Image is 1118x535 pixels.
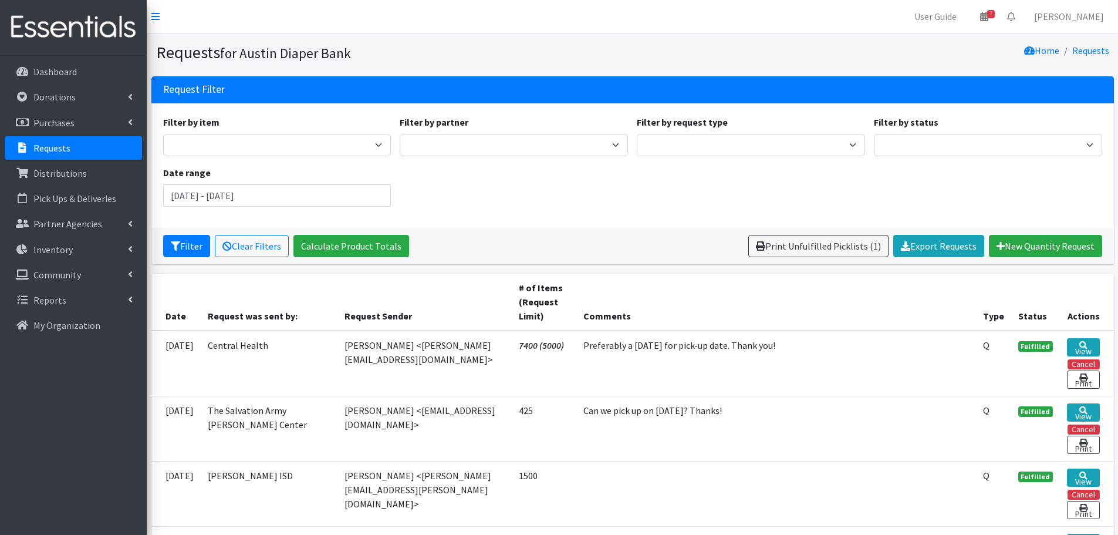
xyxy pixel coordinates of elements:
[163,166,211,180] label: Date range
[33,91,76,103] p: Donations
[5,136,142,160] a: Requests
[33,319,100,331] p: My Organization
[33,193,116,204] p: Pick Ups & Deliveries
[1067,403,1099,422] a: View
[201,274,337,331] th: Request was sent by:
[1060,274,1113,331] th: Actions
[637,115,728,129] label: Filter by request type
[337,274,512,331] th: Request Sender
[1018,406,1053,417] span: Fulfilled
[5,238,142,261] a: Inventory
[983,339,989,351] abbr: Quantity
[33,66,77,78] p: Dashboard
[905,5,966,28] a: User Guide
[1067,469,1099,487] a: View
[5,161,142,185] a: Distributions
[5,263,142,287] a: Community
[33,244,73,255] p: Inventory
[293,235,409,257] a: Calculate Product Totals
[1068,425,1100,435] button: Cancel
[163,83,225,96] h3: Request Filter
[5,212,142,235] a: Partner Agencies
[33,218,102,230] p: Partner Agencies
[151,461,201,526] td: [DATE]
[337,461,512,526] td: [PERSON_NAME] <[PERSON_NAME][EMAIL_ADDRESS][PERSON_NAME][DOMAIN_NAME]>
[163,115,219,129] label: Filter by item
[215,235,289,257] a: Clear Filters
[893,235,984,257] a: Export Requests
[971,5,998,28] a: 7
[987,10,995,18] span: 7
[220,45,351,62] small: for Austin Diaper Bank
[33,269,81,281] p: Community
[33,167,87,179] p: Distributions
[33,117,75,129] p: Purchases
[1018,472,1053,482] span: Fulfilled
[5,288,142,312] a: Reports
[1067,338,1099,356] a: View
[1067,501,1099,519] a: Print
[5,60,142,83] a: Dashboard
[33,142,70,154] p: Requests
[1025,5,1113,28] a: [PERSON_NAME]
[874,115,938,129] label: Filter by status
[1068,359,1100,369] button: Cancel
[163,184,391,207] input: January 1, 2011 - December 31, 2011
[576,331,976,396] td: Preferably a [DATE] for pick-up date. Thank you!
[512,396,576,461] td: 425
[1011,274,1060,331] th: Status
[201,461,337,526] td: [PERSON_NAME] ISD
[5,8,142,47] img: HumanEssentials
[748,235,889,257] a: Print Unfulfilled Picklists (1)
[201,331,337,396] td: Central Health
[576,274,976,331] th: Comments
[983,470,989,482] abbr: Quantity
[163,235,210,257] button: Filter
[5,85,142,109] a: Donations
[5,187,142,210] a: Pick Ups & Deliveries
[1068,490,1100,500] button: Cancel
[512,461,576,526] td: 1500
[576,396,976,461] td: Can we pick up on [DATE]? Thanks!
[1067,436,1099,454] a: Print
[976,274,1011,331] th: Type
[33,294,66,306] p: Reports
[983,405,989,416] abbr: Quantity
[151,331,201,396] td: [DATE]
[337,396,512,461] td: [PERSON_NAME] <[EMAIL_ADDRESS][DOMAIN_NAME]>
[5,111,142,134] a: Purchases
[400,115,468,129] label: Filter by partner
[156,42,629,63] h1: Requests
[512,274,576,331] th: # of Items (Request Limit)
[337,331,512,396] td: [PERSON_NAME] <[PERSON_NAME][EMAIL_ADDRESS][DOMAIN_NAME]>
[512,331,576,396] td: 7400 (5000)
[989,235,1102,257] a: New Quantity Request
[151,396,201,461] td: [DATE]
[1067,371,1099,389] a: Print
[151,274,201,331] th: Date
[5,314,142,337] a: My Organization
[201,396,337,461] td: The Salvation Army [PERSON_NAME] Center
[1072,45,1109,56] a: Requests
[1024,45,1059,56] a: Home
[1018,341,1053,352] span: Fulfilled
